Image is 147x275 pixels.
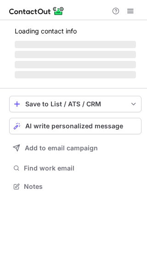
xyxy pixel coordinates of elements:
p: Loading contact info [15,27,136,35]
button: AI write personalized message [9,118,141,134]
span: ‌ [15,71,136,78]
button: Add to email campaign [9,140,141,156]
img: ContactOut v5.3.10 [9,5,64,16]
span: ‌ [15,41,136,48]
div: Save to List / ATS / CRM [25,100,125,108]
span: Find work email [24,164,138,172]
button: Notes [9,180,141,193]
button: Find work email [9,162,141,175]
span: AI write personalized message [25,122,123,130]
span: Add to email campaign [25,144,98,152]
span: ‌ [15,51,136,58]
button: save-profile-one-click [9,96,141,112]
span: ‌ [15,61,136,68]
span: Notes [24,182,138,191]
